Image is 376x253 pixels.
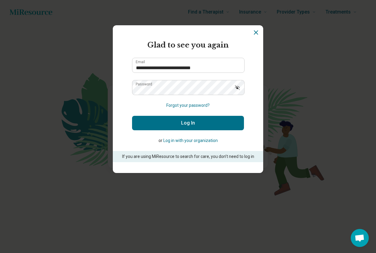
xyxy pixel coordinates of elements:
[121,153,255,160] p: If you are using MiResource to search for care, you don’t need to log in
[113,25,263,173] section: Login Dialog
[163,137,218,144] button: Log in with your organization
[252,29,260,36] button: Dismiss
[136,82,152,86] label: Password
[132,40,244,51] h2: Glad to see you again
[132,116,244,130] button: Log In
[166,102,210,109] button: Forgot your password?
[132,137,244,144] p: or
[136,60,145,64] label: Email
[231,80,244,94] button: Show password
